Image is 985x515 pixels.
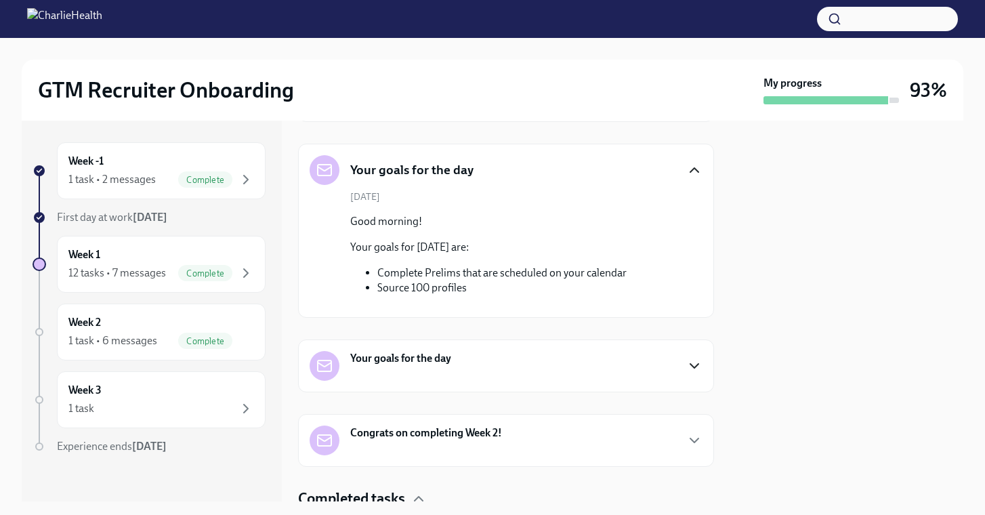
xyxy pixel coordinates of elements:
div: 12 tasks • 7 messages [68,266,166,281]
a: First day at work[DATE] [33,210,266,225]
strong: My progress [763,76,822,91]
span: Complete [178,336,232,346]
span: Complete [178,268,232,279]
li: Complete Prelims that are scheduled on your calendar [377,266,627,281]
a: Week 112 tasks • 7 messagesComplete [33,236,266,293]
a: Week 21 task • 6 messagesComplete [33,304,266,360]
div: 1 task [68,401,94,416]
h4: Completed tasks [298,489,405,509]
h6: Week 3 [68,383,102,398]
h2: GTM Recruiter Onboarding [38,77,294,104]
strong: Congrats on completing Week 2! [350,426,502,440]
strong: [DATE] [133,211,167,224]
a: Week -11 task • 2 messagesComplete [33,142,266,199]
h6: Week 2 [68,315,101,330]
h5: Your goals for the day [350,161,474,179]
h3: 93% [910,78,947,102]
h6: Week 1 [68,247,100,262]
p: Your goals for [DATE] are: [350,240,627,255]
a: Week 31 task [33,371,266,428]
h6: Week -1 [68,154,104,169]
div: Completed tasks [298,489,714,509]
p: Good morning! [350,214,627,229]
img: CharlieHealth [27,8,102,30]
strong: Your goals for the day [350,351,451,366]
span: First day at work [57,211,167,224]
span: Experience ends [57,440,167,453]
strong: [DATE] [132,440,167,453]
li: Source 100 profiles [377,281,627,295]
div: 1 task • 2 messages [68,172,156,187]
div: 1 task • 6 messages [68,333,157,348]
span: Complete [178,175,232,185]
span: [DATE] [350,190,380,203]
